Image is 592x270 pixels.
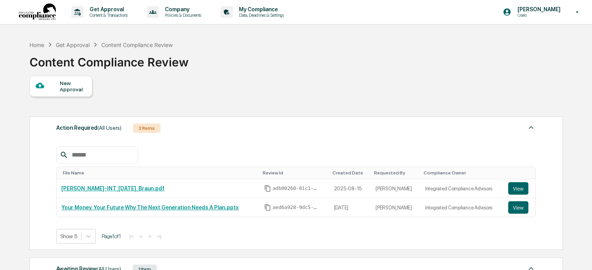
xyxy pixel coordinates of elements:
[508,182,531,195] a: View
[83,6,132,12] p: Get Approval
[56,42,90,48] div: Get Approval
[61,185,164,192] a: [PERSON_NAME]-INT_[DATE]_Braun.pdf
[56,123,121,133] div: Action Required
[127,233,136,240] button: |<
[159,12,205,18] p: Policies & Documents
[61,204,239,211] a: Your Money, Your Future Why The Next Generation Needs A Plan.pptx
[29,49,189,69] div: Content Compliance Review
[526,123,536,132] img: caret
[371,179,421,198] td: [PERSON_NAME]
[371,198,421,217] td: [PERSON_NAME]
[508,201,531,214] a: View
[101,42,173,48] div: Content Compliance Review
[19,3,56,21] img: logo
[508,201,528,214] button: View
[155,233,164,240] button: >|
[233,6,288,12] p: My Compliance
[83,12,132,18] p: Content & Transactions
[421,179,504,198] td: Integrated Compliance Advisors
[511,6,564,12] p: [PERSON_NAME]
[102,233,121,239] span: Page 1 of 1
[63,170,256,176] div: Toggle SortBy
[374,170,417,176] div: Toggle SortBy
[273,204,319,211] span: aed6a928-9dc5-45af-9004-8edc197cb3e8
[567,244,588,265] iframe: Open customer support
[159,6,205,12] p: Company
[508,182,528,195] button: View
[510,170,533,176] div: Toggle SortBy
[263,170,326,176] div: Toggle SortBy
[264,185,271,192] span: Copy Id
[137,233,145,240] button: <
[329,179,371,198] td: 2025-08-15
[233,12,288,18] p: Data, Deadlines & Settings
[421,198,504,217] td: Integrated Compliance Advisors
[97,125,121,131] span: (All Users)
[273,185,319,192] span: adb00260-81c1-412e-91d6-19af7d5e7d8b
[424,170,500,176] div: Toggle SortBy
[146,233,154,240] button: >
[332,170,368,176] div: Toggle SortBy
[133,124,161,133] div: 2 Items
[511,12,564,18] p: Users
[329,198,371,217] td: [DATE]
[264,204,271,211] span: Copy Id
[60,80,86,92] div: New Approval
[29,42,44,48] div: Home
